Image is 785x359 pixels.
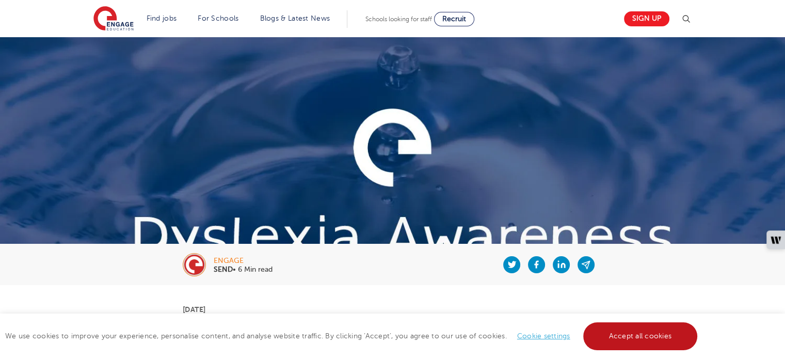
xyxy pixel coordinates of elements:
p: [DATE] [183,306,602,313]
span: Recruit [442,15,466,23]
a: For Schools [198,14,238,22]
a: Cookie settings [517,332,570,340]
a: Blogs & Latest News [260,14,330,22]
span: Schools looking for staff [365,15,432,23]
img: Engage Education [93,6,134,32]
span: We use cookies to improve your experience, personalise content, and analyse website traffic. By c... [5,332,700,340]
a: Recruit [434,12,474,26]
div: engage [214,257,273,264]
a: Sign up [624,11,669,26]
a: Find jobs [147,14,177,22]
b: SEND [214,266,233,273]
p: • 6 Min read [214,266,273,273]
a: Accept all cookies [583,322,698,350]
